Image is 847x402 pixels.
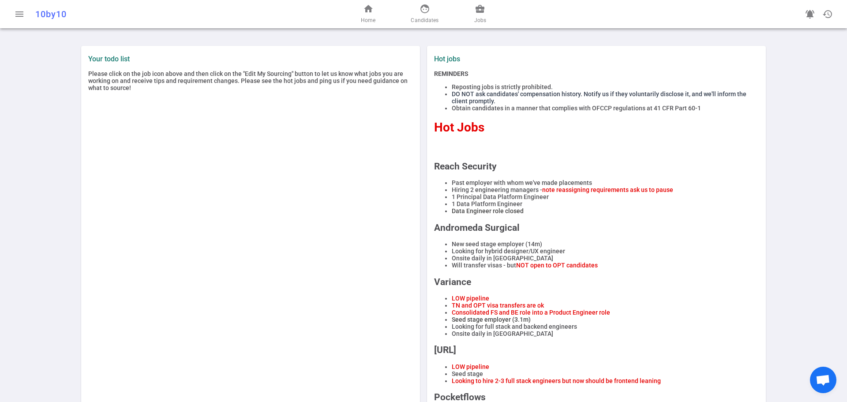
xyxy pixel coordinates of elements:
[452,309,610,316] span: Consolidated FS and BE role into a Product Engineer role
[452,90,746,105] span: DO NOT ask candidates' compensation history. Notify us if they voluntarily disclose it, and we'll...
[434,120,484,135] span: Hot Jobs
[452,377,661,384] span: Looking to hire 2-3 full stack engineers but now should be frontend leaning
[361,4,375,25] a: Home
[434,222,759,233] h2: Andromeda Surgical
[452,193,759,200] li: 1 Principal Data Platform Engineer
[363,4,374,14] span: home
[810,367,836,393] div: Open chat
[434,161,759,172] h2: Reach Security
[452,370,759,377] li: Seed stage
[801,5,819,23] a: Go to see announcements
[452,316,531,323] span: Seed stage employer (3.1m)
[822,9,833,19] span: history
[452,302,544,309] span: TN and OPT visa transfers are ok
[434,277,759,287] h2: Variance
[452,248,759,255] li: Looking for hybrid designer/UX engineer
[434,55,593,63] label: Hot jobs
[474,4,486,25] a: Jobs
[452,323,759,330] li: Looking for full stack and backend engineers
[516,262,598,269] span: NOT open to OPT candidates
[411,16,438,25] span: Candidates
[452,295,489,302] span: LOW pipeline
[434,70,468,77] strong: REMINDERS
[805,9,815,19] span: notifications_active
[452,207,524,214] span: Data Engineer role closed
[420,4,430,14] span: face
[452,255,759,262] li: Onsite daily in [GEOGRAPHIC_DATA]
[819,5,836,23] button: Open history
[542,186,673,193] span: note reassigning requirements ask us to pause
[452,83,759,90] li: Reposting jobs is strictly prohibited.
[35,9,279,19] div: 10by10
[452,240,759,248] li: New seed stage employer (14m)
[434,345,759,355] h2: [URL]
[452,179,759,186] li: Past employer with whom we've made placements
[452,262,759,269] li: Will transfer visas - but
[361,16,375,25] span: Home
[14,9,25,19] span: menu
[452,105,759,112] li: Obtain candidates in a manner that complies with OFCCP regulations at 41 CFR Part 60-1
[452,363,489,370] span: LOW pipeline
[11,5,28,23] button: Open menu
[474,16,486,25] span: Jobs
[452,186,759,193] li: Hiring 2 engineering managers -
[452,330,759,337] li: Onsite daily in [GEOGRAPHIC_DATA]
[88,55,413,63] label: Your todo list
[452,200,759,207] li: 1 Data Platform Engineer
[475,4,485,14] span: business_center
[411,4,438,25] a: Candidates
[88,70,408,91] span: Please click on the job icon above and then click on the "Edit My Sourcing" button to let us know...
